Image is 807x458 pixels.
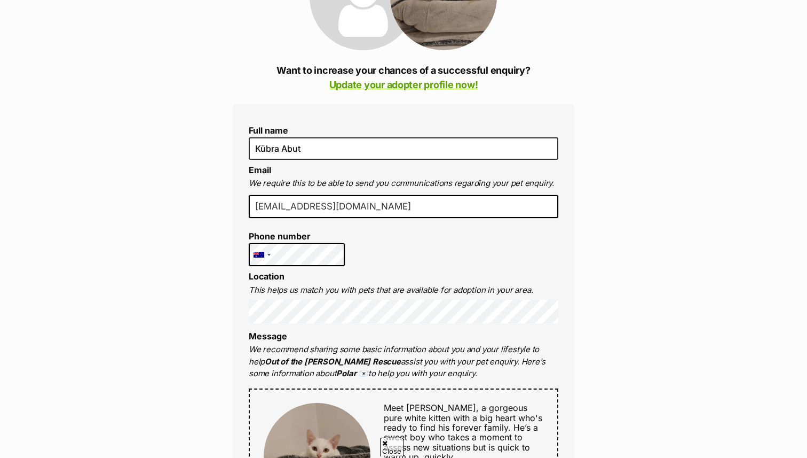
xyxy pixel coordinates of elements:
[249,137,558,160] input: E.g. Jimmy Chew
[249,244,274,266] div: Australia: +61
[249,126,558,135] label: Full name
[249,284,558,297] p: This helps us match you with pets that are available for adoption in your area.
[336,368,368,378] strong: Polar 🐻‍❄️
[249,231,345,241] label: Phone number
[265,356,401,367] strong: Out of the [PERSON_NAME] Rescue
[249,177,558,190] p: We require this to be able to send you communications regarding your pet enquiry.
[249,165,271,175] label: Email
[249,344,558,380] p: We recommend sharing some basic information about you and your lifestyle to help assist you with ...
[380,438,403,456] span: Close
[249,271,284,282] label: Location
[249,331,287,341] label: Message
[233,63,574,92] p: Want to increase your chances of a successful enquiry?
[329,79,478,90] a: Update your adopter profile now!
